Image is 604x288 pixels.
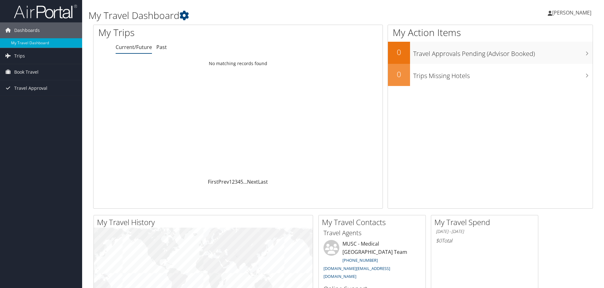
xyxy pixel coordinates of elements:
[97,217,313,228] h2: My Travel History
[320,240,424,282] li: MUSC - Medical [GEOGRAPHIC_DATA] Team
[14,48,25,64] span: Trips
[322,217,426,228] h2: My Travel Contacts
[232,178,235,185] a: 2
[156,44,167,51] a: Past
[388,47,410,58] h2: 0
[229,178,232,185] a: 1
[116,44,152,51] a: Current/Future
[548,3,598,22] a: [PERSON_NAME]
[388,42,593,64] a: 0Travel Approvals Pending (Advisor Booked)
[552,9,591,16] span: [PERSON_NAME]
[14,64,39,80] span: Book Travel
[247,178,258,185] a: Next
[208,178,218,185] a: First
[436,237,442,244] span: $0
[240,178,243,185] a: 5
[436,237,533,244] h6: Total
[238,178,240,185] a: 4
[243,178,247,185] span: …
[413,68,593,80] h3: Trips Missing Hotels
[388,69,410,80] h2: 0
[235,178,238,185] a: 3
[88,9,428,22] h1: My Travel Dashboard
[434,217,538,228] h2: My Travel Spend
[323,266,390,279] a: [DOMAIN_NAME][EMAIL_ADDRESS][DOMAIN_NAME]
[323,229,421,237] h3: Travel Agents
[388,26,593,39] h1: My Action Items
[436,229,533,235] h6: [DATE] - [DATE]
[218,178,229,185] a: Prev
[14,80,47,96] span: Travel Approval
[258,178,268,185] a: Last
[413,46,593,58] h3: Travel Approvals Pending (Advisor Booked)
[342,257,378,263] a: [PHONE_NUMBER]
[14,22,40,38] span: Dashboards
[98,26,257,39] h1: My Trips
[14,4,77,19] img: airportal-logo.png
[388,64,593,86] a: 0Trips Missing Hotels
[94,58,383,69] td: No matching records found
